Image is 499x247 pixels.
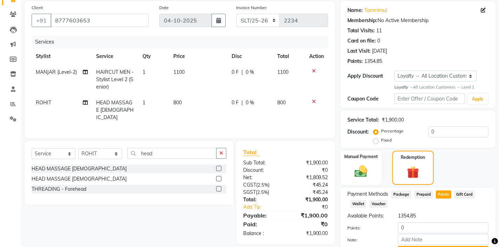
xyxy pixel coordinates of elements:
[277,69,288,75] span: 1100
[391,190,412,199] span: Package
[169,48,228,64] th: Price
[238,181,286,189] div: ( )
[32,175,127,183] div: HEAD MASSAGE [DEMOGRAPHIC_DATA]
[238,230,286,237] div: Balance :
[347,72,394,80] div: Apply Discount
[347,7,363,14] div: Name:
[286,220,333,228] div: ₹0
[32,14,51,27] button: +91
[286,196,333,203] div: ₹1,900.00
[378,37,380,45] div: 0
[32,186,86,193] div: THREADING - Forehead
[347,47,371,55] div: Last Visit:
[238,159,286,167] div: Sub Total:
[305,48,328,64] th: Action
[286,174,333,181] div: ₹1,809.52
[36,99,51,106] span: ROHIT
[436,190,451,199] span: Points
[344,154,378,160] label: Manual Payment
[414,190,433,199] span: Prepaid
[32,165,127,173] div: HEAD MASSAGE [DEMOGRAPHIC_DATA]
[394,85,413,90] strong: Loyalty →
[372,47,387,55] div: [DATE]
[342,237,393,243] label: Note:
[468,94,488,104] button: Apply
[32,35,333,48] div: Services
[347,37,376,45] div: Card on file:
[403,165,423,180] img: _gift.svg
[243,182,256,188] span: CGST
[369,200,388,208] span: Voucher
[286,181,333,189] div: ₹45.24
[454,190,475,199] span: Gift Card
[36,69,77,75] span: MANJAR (Level-2)
[394,84,488,90] div: All Location Customers → Level 1
[347,27,375,34] div: Total Visits:
[257,189,268,195] span: 2.5%
[238,196,286,203] div: Total:
[242,99,243,106] span: |
[173,99,182,106] span: 800
[347,190,388,198] span: Payment Methods
[398,222,488,233] input: Points
[246,99,254,106] span: 0 %
[173,69,185,75] span: 1100
[51,14,149,27] input: Search by Name/Mobile/Email/Code
[32,48,92,64] th: Stylist
[401,154,425,161] label: Redemption
[242,69,243,76] span: |
[293,203,333,211] div: ₹0
[393,212,494,220] div: 1354.85
[92,48,138,64] th: Service
[159,5,169,11] label: Date
[32,5,43,11] label: Client
[238,189,286,196] div: ( )
[381,137,392,143] label: Fixed
[347,58,363,65] div: Points:
[277,99,286,106] span: 800
[138,48,169,64] th: Qty
[228,48,273,64] th: Disc
[382,116,404,124] div: ₹1,900.00
[381,128,404,134] label: Percentage
[347,116,379,124] div: Service Total:
[377,27,382,34] div: 11
[273,48,305,64] th: Total
[243,149,259,156] span: Total
[246,69,254,76] span: 0 %
[286,211,333,220] div: ₹1,900.00
[350,200,367,208] span: Wallet
[342,225,393,231] label: Points:
[142,99,145,106] span: 1
[258,182,268,188] span: 2.5%
[286,167,333,174] div: ₹0
[347,95,394,103] div: Coupon Code
[365,58,382,65] div: 1354.85
[347,17,488,24] div: No Active Membership
[347,128,369,136] div: Discount:
[238,174,286,181] div: Net:
[351,164,371,179] img: _cash.svg
[286,159,333,167] div: ₹1,900.00
[238,211,286,220] div: Payable:
[238,220,286,228] div: Paid:
[238,167,286,174] div: Discount:
[142,69,145,75] span: 1
[236,5,267,11] label: Invoice Number
[96,69,134,90] span: HAIRCUT MEN - Stylist Level 2 (Senior)
[286,189,333,196] div: ₹45.24
[347,17,378,24] div: Membership:
[238,203,294,211] a: Add Tip
[127,148,217,159] input: Search or Scan
[398,234,488,245] input: Add Note
[243,189,256,195] span: SGST
[286,230,333,237] div: ₹1,900.00
[342,212,393,220] div: Available Points:
[232,99,239,106] span: 0 F
[394,93,465,104] input: Enter Offer / Coupon Code
[365,7,387,14] a: Tammimul
[96,99,134,121] span: HEAD MASSAGE [DEMOGRAPHIC_DATA]
[232,69,239,76] span: 0 F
